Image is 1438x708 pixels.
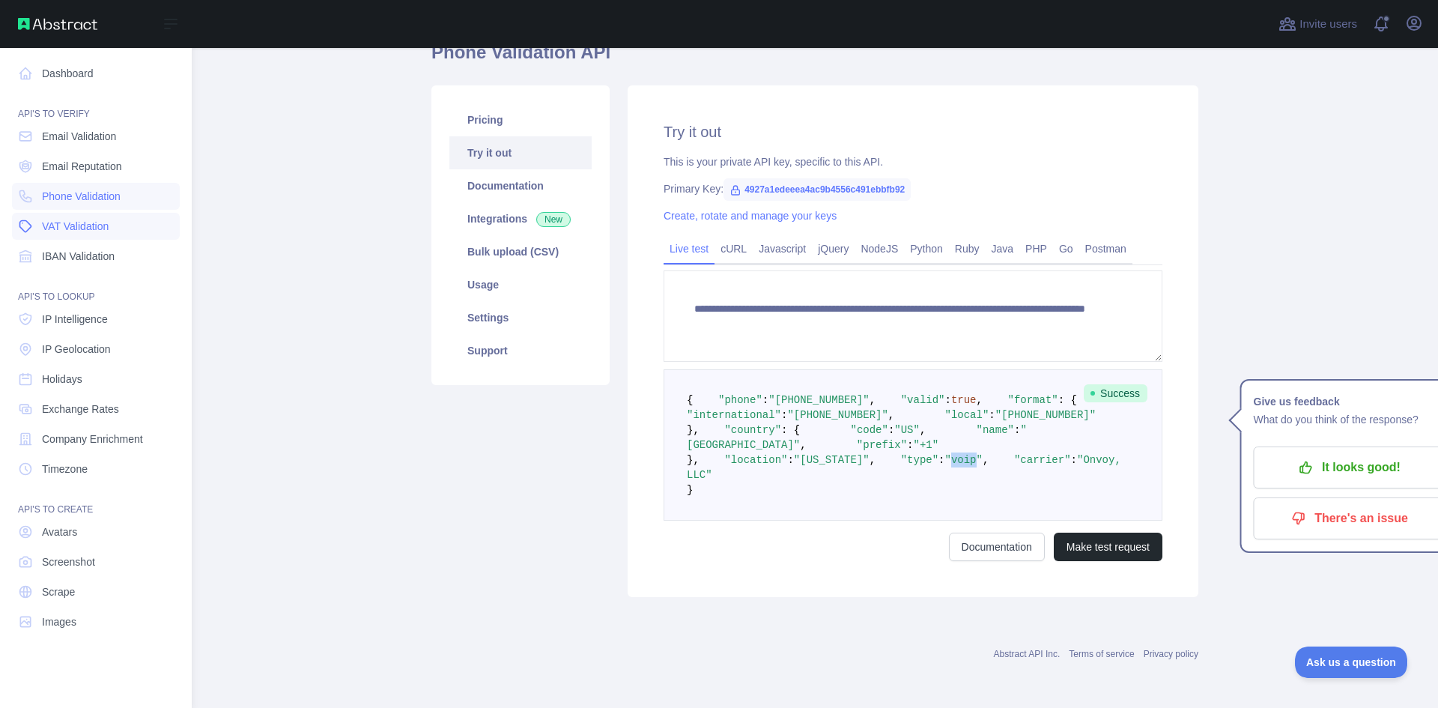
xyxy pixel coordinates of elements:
a: Email Validation [12,123,180,150]
a: Settings [449,301,592,334]
a: cURL [715,237,753,261]
span: "[PHONE_NUMBER]" [768,394,869,406]
div: Primary Key: [664,181,1162,196]
a: Documentation [949,533,1045,561]
span: , [983,454,989,466]
span: : [762,394,768,406]
a: Try it out [449,136,592,169]
span: "US" [894,424,920,436]
span: : [1071,454,1077,466]
a: Phone Validation [12,183,180,210]
img: Abstract API [18,18,97,30]
span: Images [42,614,76,629]
span: Email Validation [42,129,116,144]
a: IP Intelligence [12,306,180,333]
span: true [951,394,977,406]
a: Postman [1079,237,1132,261]
a: jQuery [812,237,855,261]
div: API'S TO LOOKUP [12,273,180,303]
a: Privacy policy [1144,649,1198,659]
a: Holidays [12,366,180,393]
a: Avatars [12,518,180,545]
span: "type" [901,454,938,466]
a: Go [1053,237,1079,261]
span: : [787,454,793,466]
span: Exchange Rates [42,402,119,417]
a: Timezone [12,456,180,482]
a: Live test [664,237,715,261]
h2: Try it out [664,121,1162,142]
span: IBAN Validation [42,249,115,264]
span: Email Reputation [42,159,122,174]
a: Terms of service [1069,649,1134,659]
span: : [938,454,944,466]
span: "[US_STATE]" [794,454,870,466]
span: } [687,484,693,496]
span: "local" [944,409,989,421]
span: "country" [724,424,781,436]
span: "valid" [901,394,945,406]
span: , [977,394,983,406]
span: "carrier" [1014,454,1071,466]
span: Avatars [42,524,77,539]
span: New [536,212,571,227]
span: IP Intelligence [42,312,108,327]
span: : [1014,424,1020,436]
span: : { [1058,394,1077,406]
span: : [944,394,950,406]
a: Abstract API Inc. [994,649,1061,659]
span: { [687,394,693,406]
span: }, [687,454,700,466]
span: VAT Validation [42,219,109,234]
a: Ruby [949,237,986,261]
span: Screenshot [42,554,95,569]
a: Company Enrichment [12,426,180,453]
span: , [870,394,876,406]
a: IP Geolocation [12,336,180,363]
div: This is your private API key, specific to this API. [664,154,1162,169]
a: Dashboard [12,60,180,87]
span: IP Geolocation [42,342,111,357]
a: IBAN Validation [12,243,180,270]
span: , [800,439,806,451]
a: VAT Validation [12,213,180,240]
span: "phone" [718,394,762,406]
span: Company Enrichment [42,432,143,447]
a: Javascript [753,237,812,261]
span: "format" [1008,394,1058,406]
a: Usage [449,268,592,301]
span: 4927a1edeeea4ac9b4556c491ebbfb92 [723,178,911,201]
a: Create, rotate and manage your keys [664,210,837,222]
span: "+1" [913,439,938,451]
a: Images [12,608,180,635]
span: , [920,424,926,436]
a: Scrape [12,578,180,605]
span: , [888,409,894,421]
span: "international" [687,409,781,421]
span: Holidays [42,372,82,387]
a: Support [449,334,592,367]
a: Python [904,237,949,261]
span: }, [687,424,700,436]
span: Invite users [1299,16,1357,33]
span: "code" [850,424,888,436]
a: Exchange Rates [12,396,180,423]
div: API'S TO VERIFY [12,90,180,120]
span: Scrape [42,584,75,599]
a: Documentation [449,169,592,202]
a: Email Reputation [12,153,180,180]
a: Integrations New [449,202,592,235]
a: Java [986,237,1020,261]
span: , [870,454,876,466]
h1: Phone Validation API [431,40,1198,76]
iframe: Toggle Customer Support [1295,647,1408,678]
span: Timezone [42,462,88,476]
span: : [907,439,913,451]
span: : [888,424,894,436]
button: Make test request [1054,533,1162,561]
span: : { [781,424,800,436]
span: Phone Validation [42,189,121,204]
span: "voip" [945,454,983,466]
div: API'S TO CREATE [12,485,180,515]
span: "name" [977,424,1014,436]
